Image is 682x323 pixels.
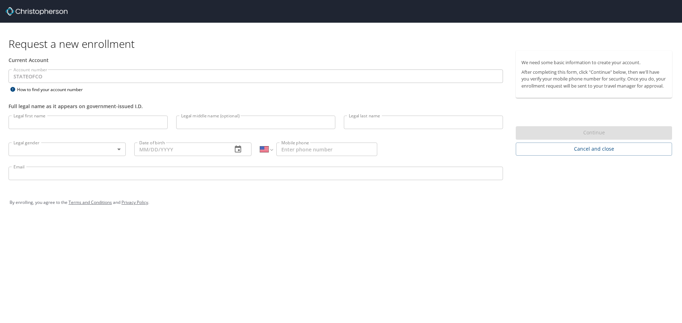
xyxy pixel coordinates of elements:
[9,56,503,64] div: Current Account
[521,69,666,89] p: After completing this form, click "Continue" below, then we'll have you verify your mobile phone ...
[6,7,67,16] img: cbt logo
[121,199,148,205] a: Privacy Policy
[9,37,678,51] h1: Request a new enrollment
[9,85,97,94] div: How to find your account number
[9,102,503,110] div: Full legal name as it appears on government-issued I.D.
[516,143,672,156] button: Cancel and close
[69,199,112,205] a: Terms and Conditions
[521,145,666,154] span: Cancel and close
[10,194,672,211] div: By enrolling, you agree to the and .
[521,59,666,66] p: We need some basic information to create your account.
[276,143,377,156] input: Enter phone number
[9,143,126,156] div: ​
[134,143,227,156] input: MM/DD/YYYY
